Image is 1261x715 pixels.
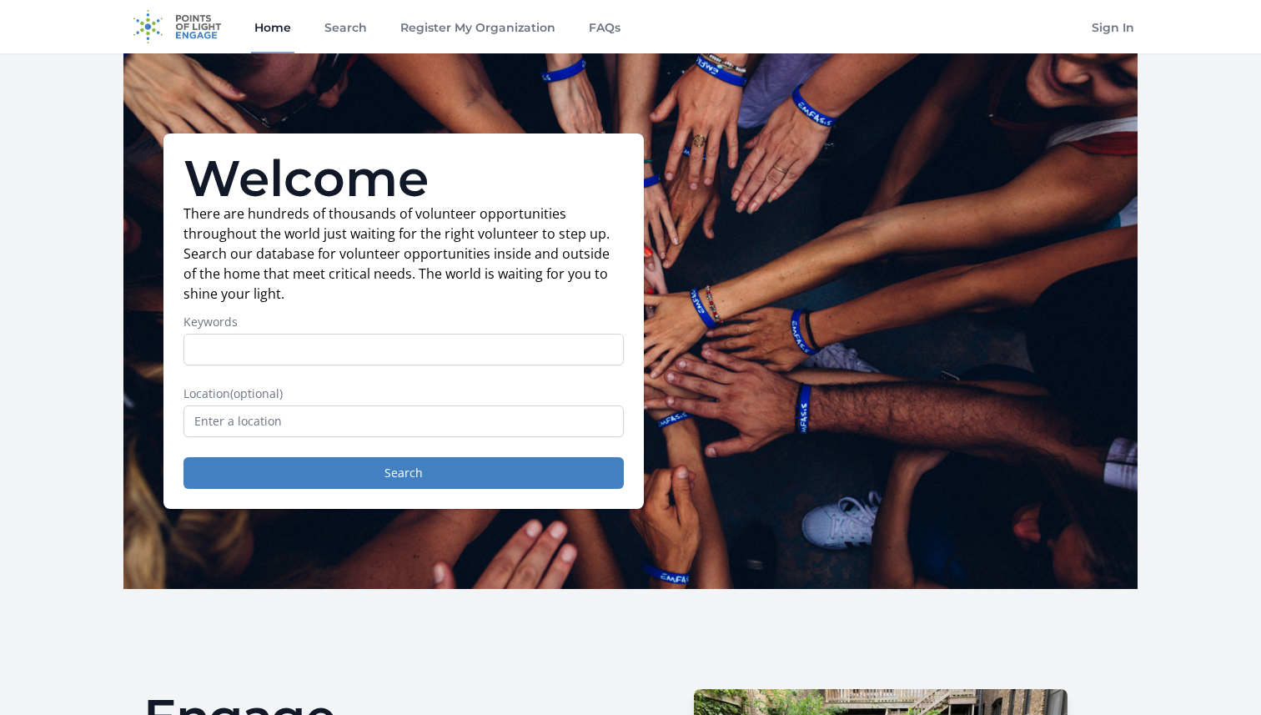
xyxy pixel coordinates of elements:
p: There are hundreds of thousands of volunteer opportunities throughout the world just waiting for ... [183,204,624,304]
input: Enter a location [183,405,624,437]
button: Search [183,457,624,489]
span: (optional) [230,385,283,401]
label: Keywords [183,314,624,330]
label: Location [183,385,624,402]
h1: Welcome [183,154,624,204]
